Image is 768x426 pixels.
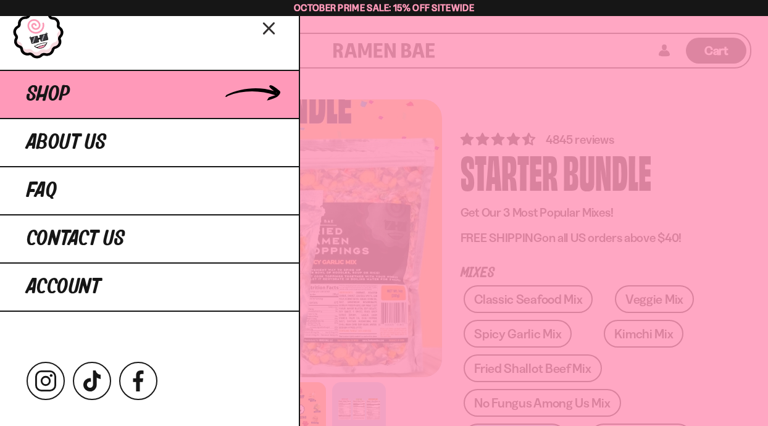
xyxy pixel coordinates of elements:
[27,83,70,106] span: Shop
[27,132,106,154] span: About Us
[27,276,101,298] span: Account
[294,2,474,14] span: October Prime Sale: 15% off Sitewide
[27,228,125,250] span: Contact Us
[27,180,57,202] span: FAQ
[259,17,280,38] button: Close menu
